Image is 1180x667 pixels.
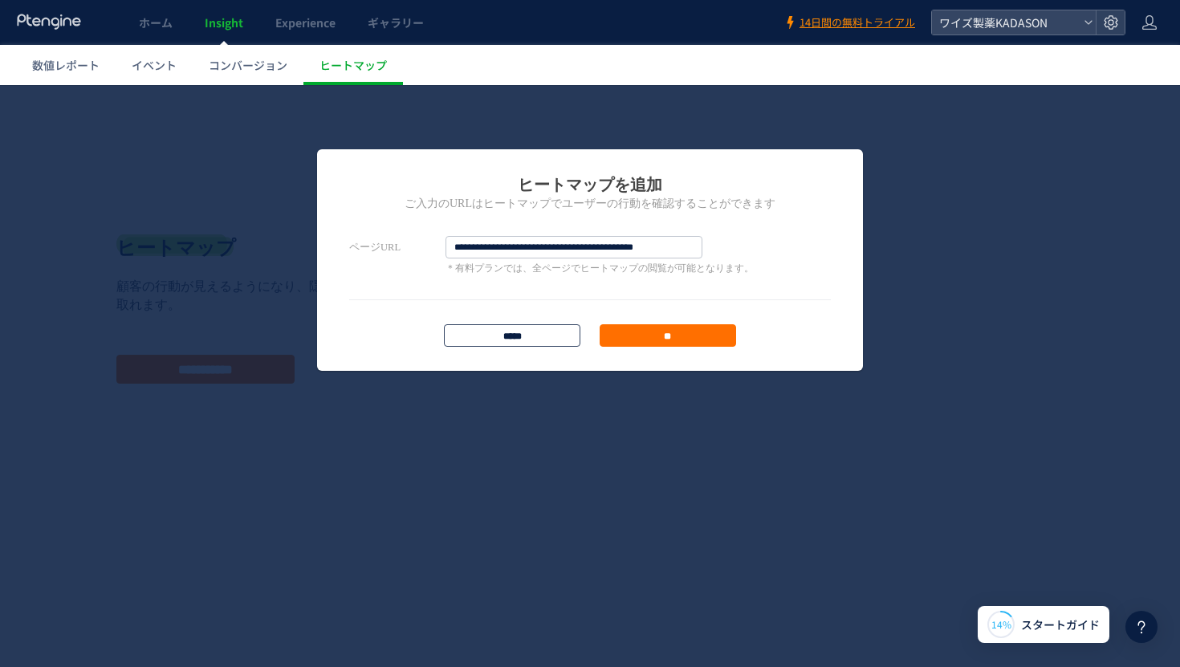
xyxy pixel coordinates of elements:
h2: ご入力のURLはヒートマップでユーザーの行動を確認することができます [349,111,831,127]
label: ページURL [349,151,446,173]
span: ヒートマップ [319,57,387,73]
span: イベント [132,57,177,73]
span: Experience [275,14,336,31]
p: ＊有料プランでは、全ページでヒートマップの閲覧が可能となります。 [446,177,754,190]
span: スタートガイド [1021,616,1100,633]
span: ホーム [139,14,173,31]
span: ワイズ製薬KADASON [934,10,1077,35]
span: コンバージョン [209,57,287,73]
span: 14日間の無料トライアル [800,15,915,31]
span: Insight [205,14,243,31]
span: 14% [991,617,1011,631]
span: 数値レポート [32,57,100,73]
span: ギャラリー [368,14,424,31]
a: 14日間の無料トライアル [783,15,915,31]
h1: ヒートマップを追加 [349,88,831,111]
